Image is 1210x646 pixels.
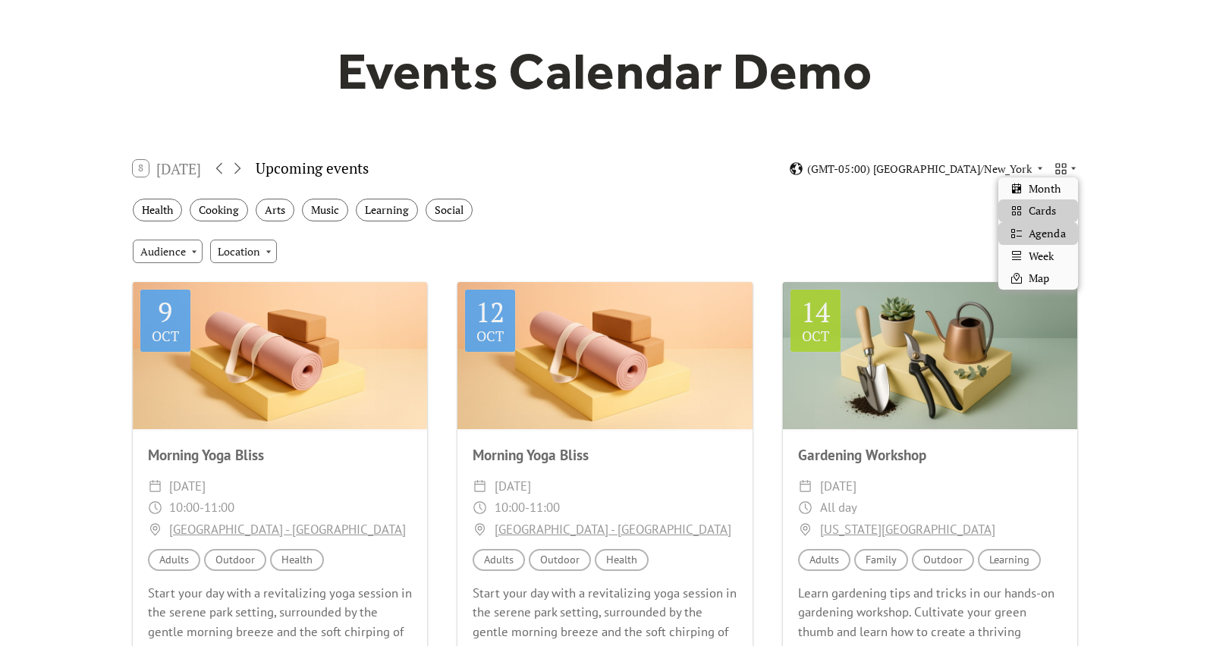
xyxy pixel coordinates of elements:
[1029,270,1049,287] span: Map
[1029,248,1054,265] span: Week
[314,40,897,102] h1: Events Calendar Demo
[1029,225,1065,242] span: Agenda
[1029,180,1061,197] span: Month
[1029,202,1056,219] span: Cards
